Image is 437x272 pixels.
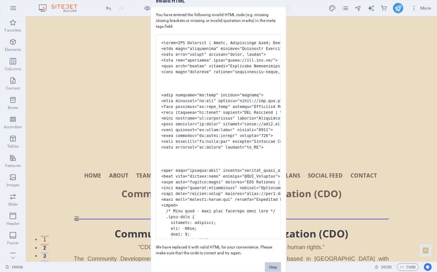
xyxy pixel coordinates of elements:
button: 1 [15,228,23,229]
pre: <lorem>IPS Dolorsit | Ametc, Adipiscinge &sed; Doeiusmod Temporincid</utlab> <etdo magn="aliquaen... [156,34,281,239]
div: Main navigation menu [48,86,363,203]
button: Okay [265,262,281,272]
button: 2 [15,236,23,238]
div: You have entered the following invalid HTML code (e.g. missing closing brackets or missing or inv... [151,7,286,256]
button: 3 [15,244,23,246]
button: 1 [15,219,23,221]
